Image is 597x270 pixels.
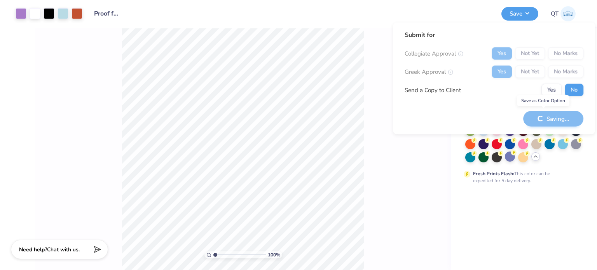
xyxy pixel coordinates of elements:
span: QT [551,9,559,18]
span: 100 % [268,251,280,258]
span: Chat with us. [47,246,80,253]
div: Send a Copy to Client [405,85,461,94]
button: Yes [541,84,562,96]
button: No [565,84,583,96]
button: Save [501,7,538,21]
strong: Fresh Prints Flash: [473,171,514,177]
div: This color can be expedited for 5 day delivery. [473,170,569,184]
a: QT [551,6,576,21]
img: Qa Test [560,6,576,21]
div: Save as Color Option [517,95,569,106]
div: Submit for [405,30,583,40]
input: Untitled Design [88,6,126,21]
strong: Need help? [19,246,47,253]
